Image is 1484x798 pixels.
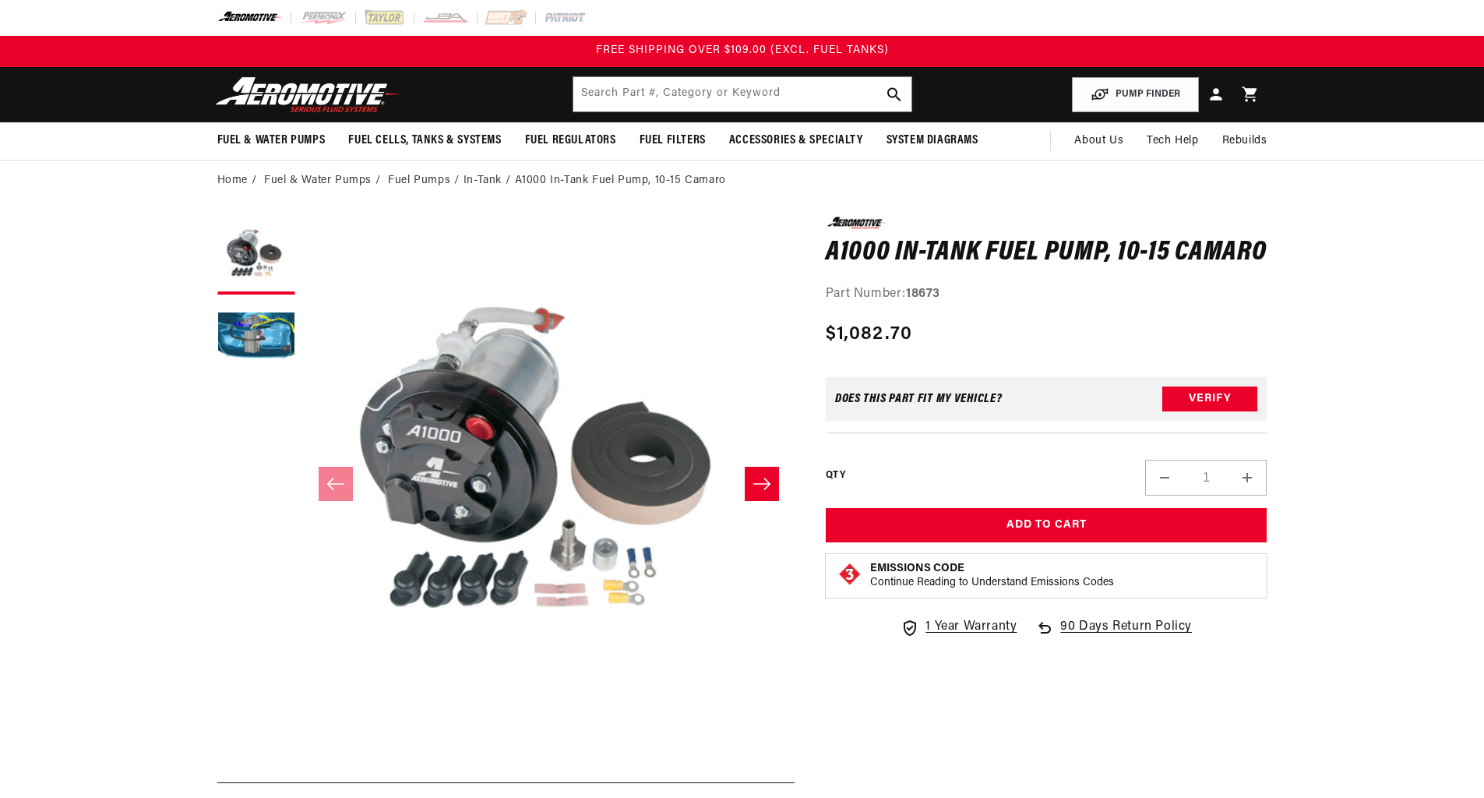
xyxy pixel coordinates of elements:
[870,563,964,574] strong: Emissions Code
[217,217,295,295] button: Load image 1 in gallery view
[1060,617,1192,653] span: 90 Days Return Policy
[515,172,726,189] li: A1000 In-Tank Fuel Pump, 10-15 Camaro
[348,132,501,149] span: Fuel Cells, Tanks & Systems
[1147,132,1198,150] span: Tech Help
[206,122,337,159] summary: Fuel & Water Pumps
[337,122,513,159] summary: Fuel Cells, Tanks & Systems
[628,122,717,159] summary: Fuel Filters
[877,77,911,111] button: search button
[925,617,1017,637] span: 1 Year Warranty
[887,132,978,149] span: System Diagrams
[525,132,616,149] span: Fuel Regulators
[835,393,1003,405] div: Does This part fit My vehicle?
[870,576,1114,590] p: Continue Reading to Understand Emissions Codes
[1035,617,1192,653] a: 90 Days Return Policy
[1211,122,1279,160] summary: Rebuilds
[211,76,406,113] img: Aeromotive
[1222,132,1267,150] span: Rebuilds
[745,467,779,501] button: Slide right
[319,467,353,501] button: Slide left
[826,320,913,348] span: $1,082.70
[464,172,515,189] li: In-Tank
[264,172,372,189] a: Fuel & Water Pumps
[1162,387,1257,411] button: Verify
[596,44,889,56] span: FREE SHIPPING OVER $109.00 (EXCL. FUEL TANKS)
[837,562,862,587] img: Emissions code
[901,617,1017,637] a: 1 Year Warranty
[1063,122,1135,160] a: About Us
[573,77,911,111] input: Search by Part Number, Category or Keyword
[388,172,450,189] a: Fuel Pumps
[1074,135,1123,147] span: About Us
[875,122,990,159] summary: System Diagrams
[640,132,706,149] span: Fuel Filters
[217,172,248,189] a: Home
[217,172,1267,189] nav: breadcrumbs
[826,284,1267,305] div: Part Number:
[729,132,863,149] span: Accessories & Specialty
[217,132,326,149] span: Fuel & Water Pumps
[1072,77,1199,112] button: PUMP FINDER
[906,288,940,300] strong: 18673
[870,562,1114,590] button: Emissions CodeContinue Reading to Understand Emissions Codes
[826,469,845,482] label: QTY
[826,508,1267,543] button: Add to Cart
[217,217,795,750] media-gallery: Gallery Viewer
[513,122,628,159] summary: Fuel Regulators
[1135,122,1210,160] summary: Tech Help
[217,302,295,380] button: Load image 2 in gallery view
[826,241,1267,266] h1: A1000 In-Tank Fuel Pump, 10-15 Camaro
[717,122,875,159] summary: Accessories & Specialty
